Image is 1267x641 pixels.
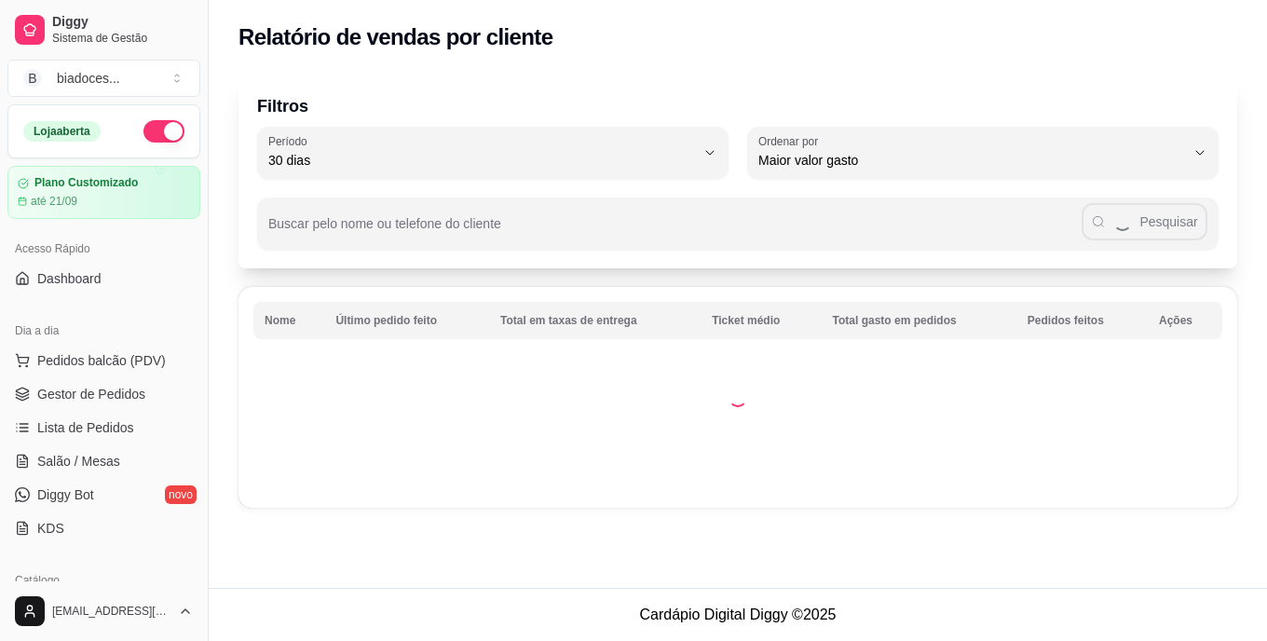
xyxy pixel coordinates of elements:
button: Ordenar porMaior valor gasto [747,127,1219,179]
div: Loading [729,389,747,407]
span: B [23,69,42,88]
p: Filtros [257,93,1219,119]
span: KDS [37,519,64,538]
div: biadoces ... [57,69,120,88]
a: KDS [7,513,200,543]
label: Ordenar por [758,133,824,149]
span: Salão / Mesas [37,452,120,471]
label: Período [268,133,313,149]
span: Dashboard [37,269,102,288]
article: Plano Customizado [34,176,138,190]
button: Select a team [7,60,200,97]
a: Salão / Mesas [7,446,200,476]
div: Dia a dia [7,316,200,346]
a: Gestor de Pedidos [7,379,200,409]
span: Sistema de Gestão [52,31,193,46]
button: Período30 dias [257,127,729,179]
a: Dashboard [7,264,200,293]
h2: Relatório de vendas por cliente [238,22,553,52]
span: 30 dias [268,151,695,170]
input: Buscar pelo nome ou telefone do cliente [268,222,1082,240]
a: Plano Customizadoaté 21/09 [7,166,200,219]
button: [EMAIL_ADDRESS][DOMAIN_NAME] [7,589,200,634]
span: Lista de Pedidos [37,418,134,437]
a: Lista de Pedidos [7,413,200,443]
span: Gestor de Pedidos [37,385,145,403]
span: Maior valor gasto [758,151,1185,170]
div: Loja aberta [23,121,101,142]
button: Pedidos balcão (PDV) [7,346,200,375]
footer: Cardápio Digital Diggy © 2025 [209,588,1267,641]
span: Pedidos balcão (PDV) [37,351,166,370]
a: Diggy Botnovo [7,480,200,510]
span: [EMAIL_ADDRESS][DOMAIN_NAME] [52,604,170,619]
span: Diggy [52,14,193,31]
article: até 21/09 [31,194,77,209]
div: Catálogo [7,566,200,595]
div: Acesso Rápido [7,234,200,264]
a: DiggySistema de Gestão [7,7,200,52]
button: Alterar Status [143,120,184,143]
span: Diggy Bot [37,485,94,504]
